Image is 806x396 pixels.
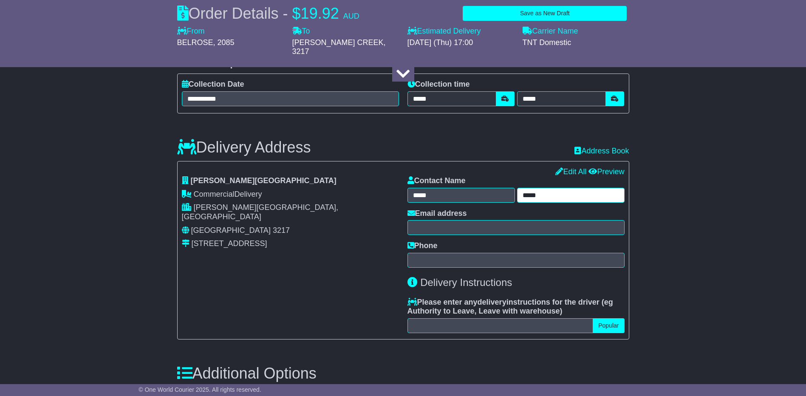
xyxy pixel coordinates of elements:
[177,365,629,382] h3: Additional Options
[301,5,339,22] span: 19.92
[343,12,359,20] span: AUD
[407,80,470,89] label: Collection time
[191,226,271,235] span: [GEOGRAPHIC_DATA]
[407,298,625,316] label: Please enter any instructions for the driver ( )
[292,5,301,22] span: $
[407,241,438,251] label: Phone
[420,277,512,288] span: Delivery Instructions
[407,27,514,36] label: Estimated Delivery
[273,226,290,235] span: 3217
[192,239,267,249] div: [STREET_ADDRESS]
[523,38,629,48] div: TNT Domestic
[588,167,624,176] a: Preview
[177,139,311,156] h3: Delivery Address
[182,203,338,221] span: [PERSON_NAME][GEOGRAPHIC_DATA], [GEOGRAPHIC_DATA]
[177,38,213,47] span: BELROSE
[292,38,386,56] span: , 3217
[191,176,337,185] span: [PERSON_NAME][GEOGRAPHIC_DATA]
[139,386,261,393] span: © One World Courier 2025. All rights reserved.
[523,27,578,36] label: Carrier Name
[407,38,514,48] div: [DATE] (Thu) 17:00
[593,318,624,333] button: Popular
[463,6,627,21] button: Save as New Draft
[177,4,359,23] div: Order Details -
[292,27,310,36] label: To
[292,38,384,47] span: [PERSON_NAME] CREEK
[182,190,399,199] div: Delivery
[213,38,235,47] span: , 2085
[407,209,467,218] label: Email address
[194,190,235,198] span: Commercial
[177,27,205,36] label: From
[574,147,629,155] a: Address Book
[182,80,244,89] label: Collection Date
[407,176,466,186] label: Contact Name
[407,298,613,316] span: eg Authority to Leave, Leave with warehouse
[555,167,586,176] a: Edit All
[478,298,506,306] span: delivery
